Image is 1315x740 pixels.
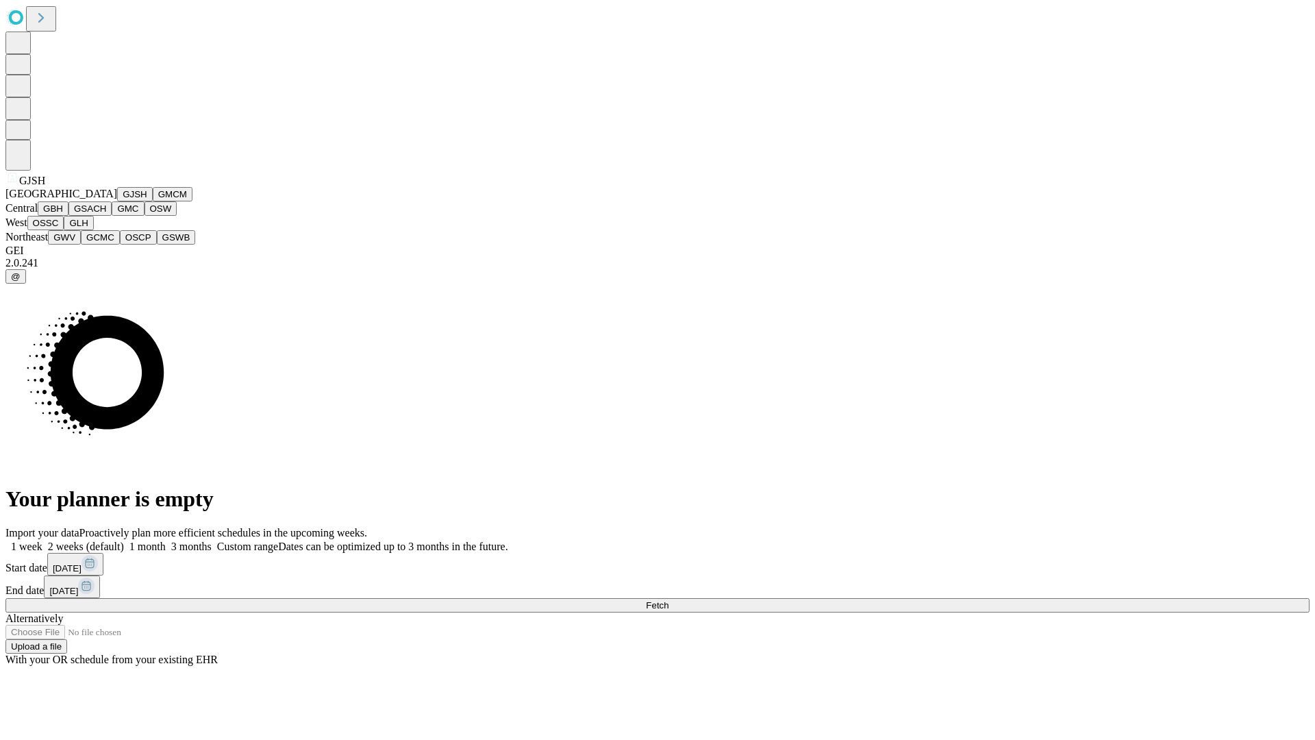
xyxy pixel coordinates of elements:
[5,257,1310,269] div: 2.0.241
[49,586,78,596] span: [DATE]
[112,201,144,216] button: GMC
[5,269,26,284] button: @
[5,576,1310,598] div: End date
[5,639,67,654] button: Upload a file
[48,541,124,552] span: 2 weeks (default)
[19,175,45,186] span: GJSH
[44,576,100,598] button: [DATE]
[5,613,63,624] span: Alternatively
[217,541,278,552] span: Custom range
[117,187,153,201] button: GJSH
[11,271,21,282] span: @
[120,230,157,245] button: OSCP
[145,201,177,216] button: OSW
[64,216,93,230] button: GLH
[171,541,212,552] span: 3 months
[5,598,1310,613] button: Fetch
[47,553,103,576] button: [DATE]
[5,245,1310,257] div: GEI
[5,188,117,199] span: [GEOGRAPHIC_DATA]
[5,486,1310,512] h1: Your planner is empty
[79,527,367,539] span: Proactively plan more efficient schedules in the upcoming weeks.
[38,201,68,216] button: GBH
[5,553,1310,576] div: Start date
[53,563,82,573] span: [DATE]
[5,654,218,665] span: With your OR schedule from your existing EHR
[5,527,79,539] span: Import your data
[646,600,668,610] span: Fetch
[129,541,166,552] span: 1 month
[68,201,112,216] button: GSACH
[278,541,508,552] span: Dates can be optimized up to 3 months in the future.
[27,216,64,230] button: OSSC
[11,541,42,552] span: 1 week
[81,230,120,245] button: GCMC
[5,231,48,243] span: Northeast
[48,230,81,245] button: GWV
[5,217,27,228] span: West
[5,202,38,214] span: Central
[153,187,192,201] button: GMCM
[157,230,196,245] button: GSWB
